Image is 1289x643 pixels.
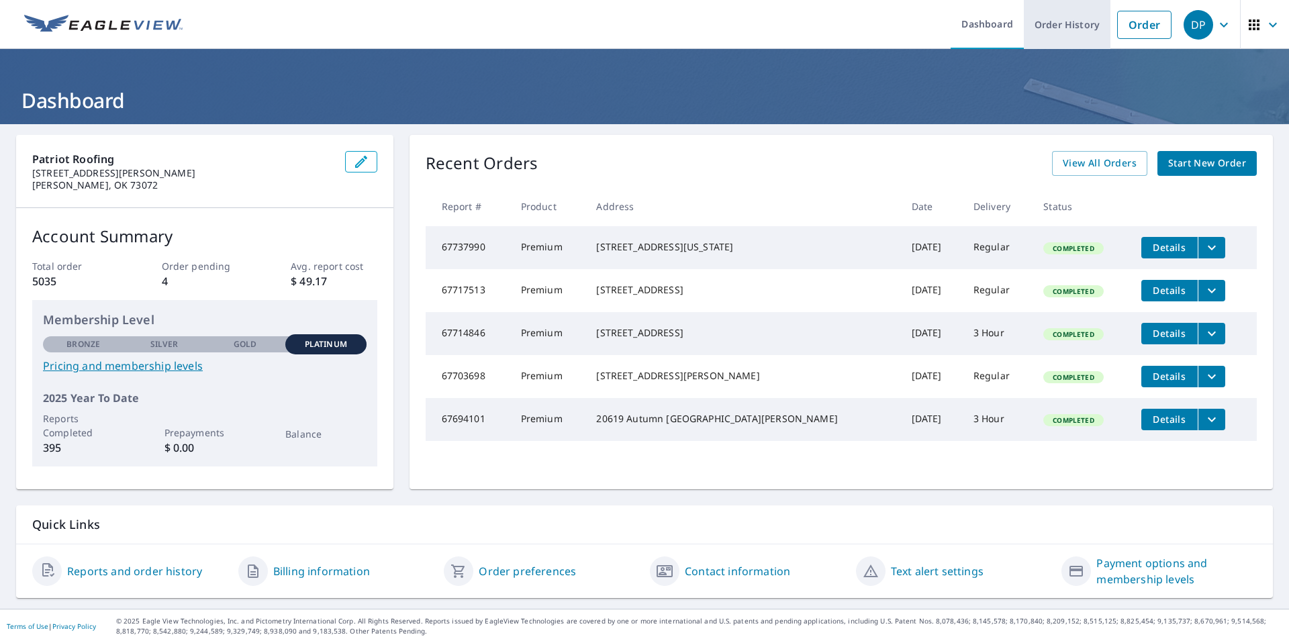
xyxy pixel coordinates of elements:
[596,412,890,426] div: 20619 Autumn [GEOGRAPHIC_DATA][PERSON_NAME]
[1184,10,1213,40] div: DP
[1149,413,1190,426] span: Details
[1117,11,1172,39] a: Order
[1198,366,1225,387] button: filesDropdownBtn-67703698
[1045,287,1102,296] span: Completed
[1033,187,1130,226] th: Status
[426,355,510,398] td: 67703698
[1149,241,1190,254] span: Details
[1168,155,1246,172] span: Start New Order
[1157,151,1257,176] a: Start New Order
[426,398,510,441] td: 67694101
[1096,555,1257,587] a: Payment options and membership levels
[32,273,118,289] p: 5035
[24,15,183,35] img: EV Logo
[43,440,124,456] p: 395
[1141,323,1198,344] button: detailsBtn-67714846
[596,326,890,340] div: [STREET_ADDRESS]
[901,269,963,312] td: [DATE]
[1141,366,1198,387] button: detailsBtn-67703698
[963,355,1033,398] td: Regular
[1198,409,1225,430] button: filesDropdownBtn-67694101
[479,563,576,579] a: Order preferences
[1045,244,1102,253] span: Completed
[43,358,367,374] a: Pricing and membership levels
[426,269,510,312] td: 67717513
[963,312,1033,355] td: 3 Hour
[510,312,586,355] td: Premium
[7,622,96,630] p: |
[32,179,334,191] p: [PERSON_NAME], OK 73072
[273,563,370,579] a: Billing information
[43,411,124,440] p: Reports Completed
[426,312,510,355] td: 67714846
[16,87,1273,114] h1: Dashboard
[7,622,48,631] a: Terms of Use
[32,259,118,273] p: Total order
[32,167,334,179] p: [STREET_ADDRESS][PERSON_NAME]
[1052,151,1147,176] a: View All Orders
[1045,415,1102,425] span: Completed
[963,226,1033,269] td: Regular
[66,338,100,350] p: Bronze
[901,312,963,355] td: [DATE]
[963,187,1033,226] th: Delivery
[162,273,248,289] p: 4
[426,226,510,269] td: 67737990
[596,369,890,383] div: [STREET_ADDRESS][PERSON_NAME]
[43,390,367,406] p: 2025 Year To Date
[116,616,1282,636] p: © 2025 Eagle View Technologies, Inc. and Pictometry International Corp. All Rights Reserved. Repo...
[1198,323,1225,344] button: filesDropdownBtn-67714846
[510,226,586,269] td: Premium
[164,426,245,440] p: Prepayments
[150,338,179,350] p: Silver
[901,398,963,441] td: [DATE]
[32,224,377,248] p: Account Summary
[685,563,790,579] a: Contact information
[510,398,586,441] td: Premium
[901,187,963,226] th: Date
[426,151,538,176] p: Recent Orders
[901,355,963,398] td: [DATE]
[1063,155,1137,172] span: View All Orders
[1149,327,1190,340] span: Details
[1198,280,1225,301] button: filesDropdownBtn-67717513
[164,440,245,456] p: $ 0.00
[963,269,1033,312] td: Regular
[162,259,248,273] p: Order pending
[891,563,984,579] a: Text alert settings
[1141,237,1198,258] button: detailsBtn-67737990
[234,338,256,350] p: Gold
[1141,280,1198,301] button: detailsBtn-67717513
[1141,409,1198,430] button: detailsBtn-67694101
[585,187,900,226] th: Address
[1149,370,1190,383] span: Details
[510,269,586,312] td: Premium
[596,240,890,254] div: [STREET_ADDRESS][US_STATE]
[901,226,963,269] td: [DATE]
[32,151,334,167] p: Patriot Roofing
[291,259,377,273] p: Avg. report cost
[1198,237,1225,258] button: filesDropdownBtn-67737990
[67,563,202,579] a: Reports and order history
[32,516,1257,533] p: Quick Links
[43,311,367,329] p: Membership Level
[285,427,366,441] p: Balance
[305,338,347,350] p: Platinum
[426,187,510,226] th: Report #
[1149,284,1190,297] span: Details
[963,398,1033,441] td: 3 Hour
[1045,373,1102,382] span: Completed
[510,355,586,398] td: Premium
[52,622,96,631] a: Privacy Policy
[510,187,586,226] th: Product
[596,283,890,297] div: [STREET_ADDRESS]
[291,273,377,289] p: $ 49.17
[1045,330,1102,339] span: Completed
